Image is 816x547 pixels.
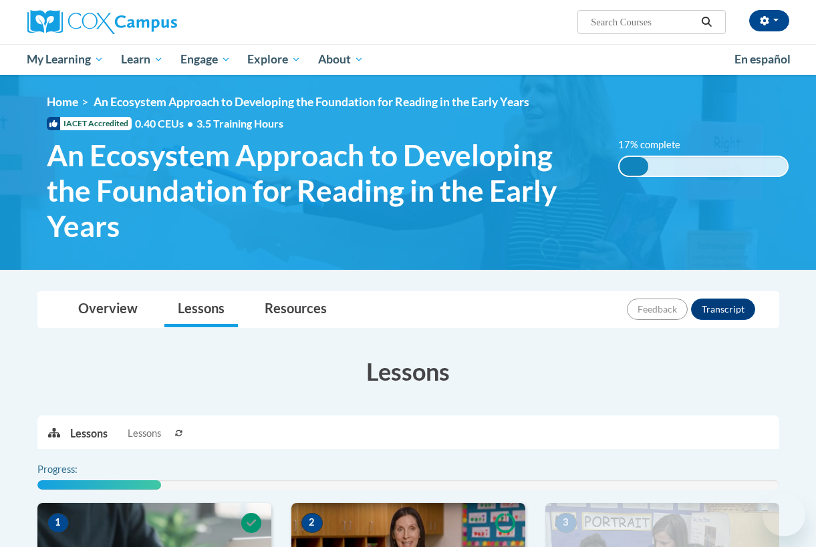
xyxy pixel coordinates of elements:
[128,426,161,441] span: Lessons
[763,494,805,536] iframe: Button to launch messaging window
[70,426,108,441] p: Lessons
[47,138,598,243] span: An Ecosystem Approach to Developing the Foundation for Reading in the Early Years
[172,44,239,75] a: Engage
[251,292,340,327] a: Resources
[726,45,799,73] a: En español
[19,44,113,75] a: My Learning
[301,513,323,533] span: 2
[696,14,716,30] button: Search
[112,44,172,75] a: Learn
[37,462,114,477] label: Progress:
[65,292,151,327] a: Overview
[47,95,78,109] a: Home
[589,14,696,30] input: Search Courses
[691,299,755,320] button: Transcript
[27,51,104,67] span: My Learning
[187,117,193,130] span: •
[620,157,648,176] div: 17% complete
[164,292,238,327] a: Lessons
[27,10,177,34] img: Cox Campus
[94,95,529,109] span: An Ecosystem Approach to Developing the Foundation for Reading in the Early Years
[627,299,688,320] button: Feedback
[135,116,196,131] span: 0.40 CEUs
[318,51,364,67] span: About
[555,513,577,533] span: 3
[17,44,799,75] div: Main menu
[749,10,789,31] button: Account Settings
[618,138,695,152] label: 17% complete
[47,513,69,533] span: 1
[47,117,132,130] span: IACET Accredited
[180,51,231,67] span: Engage
[309,44,372,75] a: About
[734,52,791,66] span: En español
[196,117,283,130] span: 3.5 Training Hours
[37,355,779,388] h3: Lessons
[247,51,301,67] span: Explore
[121,51,163,67] span: Learn
[239,44,309,75] a: Explore
[27,10,268,34] a: Cox Campus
